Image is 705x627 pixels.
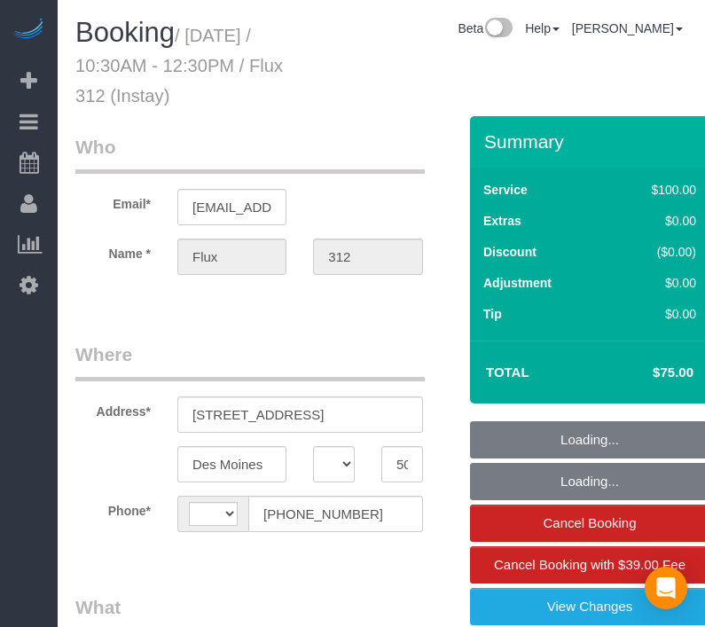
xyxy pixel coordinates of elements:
img: Automaid Logo [11,18,46,43]
input: Phone* [248,496,423,532]
div: $100.00 [614,181,696,199]
strong: Total [486,364,529,380]
label: Email* [62,189,164,213]
label: Name * [62,239,164,263]
div: Open Intercom Messenger [645,567,687,609]
label: Tip [483,305,502,323]
span: Booking [75,17,175,48]
label: Adjustment [483,274,552,292]
img: New interface [483,18,513,41]
input: Zip Code* [381,446,423,482]
input: Last Name* [313,239,422,275]
div: $0.00 [614,274,696,292]
input: Email* [177,189,286,225]
div: ($0.00) [614,243,696,261]
input: First Name* [177,239,286,275]
a: Beta [458,21,513,35]
label: Extras [483,212,521,230]
div: $0.00 [614,212,696,230]
span: Cancel Booking with $39.00 Fee [494,557,685,572]
label: Discount [483,243,537,261]
label: Address* [62,396,164,420]
h3: Summary [484,131,701,152]
h4: $75.00 [599,365,693,380]
label: Phone* [62,496,164,520]
a: [PERSON_NAME] [572,21,683,35]
small: / [DATE] / 10:30AM - 12:30PM / Flux 312 (Instay) [75,26,283,106]
a: Help [525,21,560,35]
input: City* [177,446,286,482]
legend: Who [75,134,425,174]
div: $0.00 [614,305,696,323]
label: Service [483,181,528,199]
legend: Where [75,341,425,381]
